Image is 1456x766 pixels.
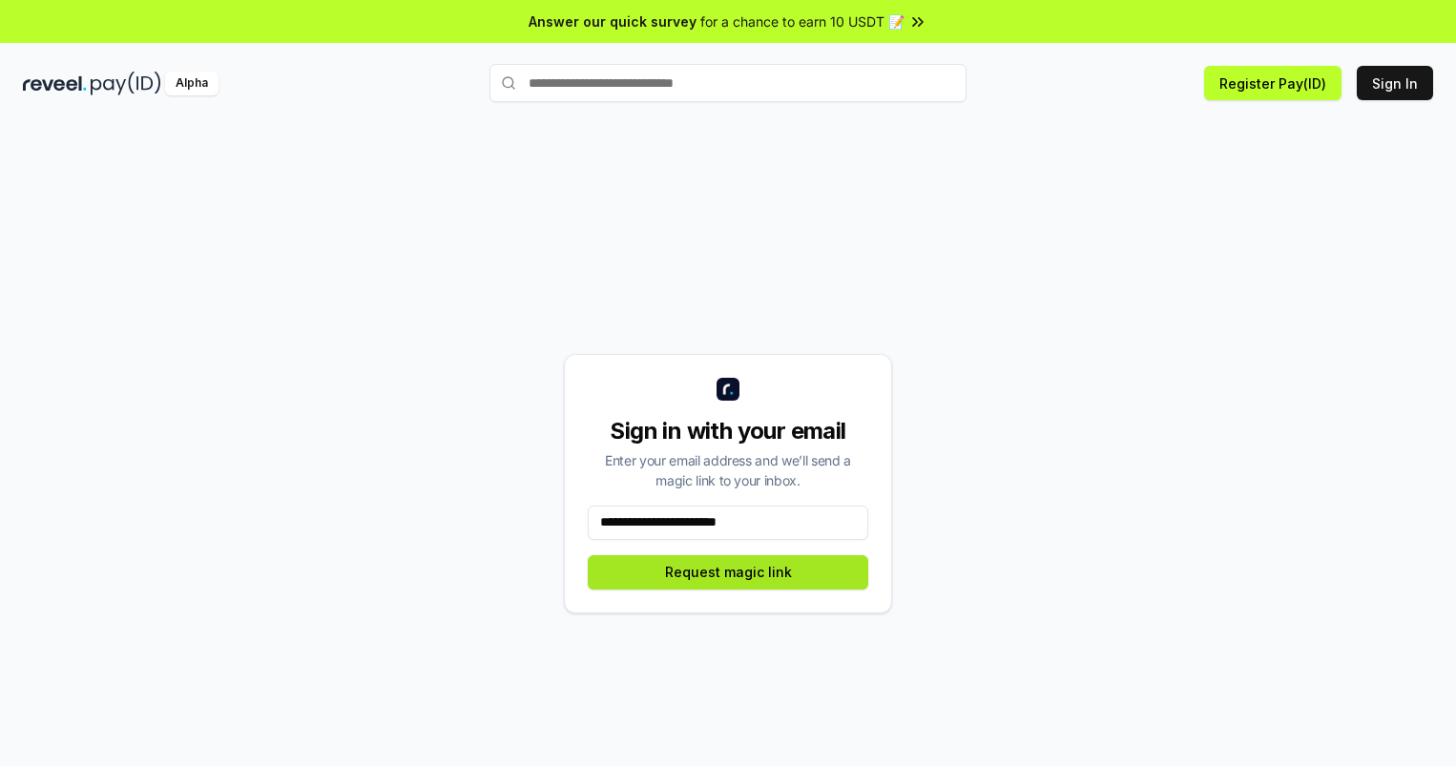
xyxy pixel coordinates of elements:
div: Alpha [165,72,218,95]
img: pay_id [91,72,161,95]
button: Request magic link [588,555,868,590]
span: for a chance to earn 10 USDT 📝 [700,11,905,31]
img: reveel_dark [23,72,87,95]
span: Answer our quick survey [529,11,697,31]
button: Sign In [1357,66,1433,100]
button: Register Pay(ID) [1204,66,1342,100]
div: Enter your email address and we’ll send a magic link to your inbox. [588,450,868,490]
img: logo_small [717,378,739,401]
div: Sign in with your email [588,416,868,446]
